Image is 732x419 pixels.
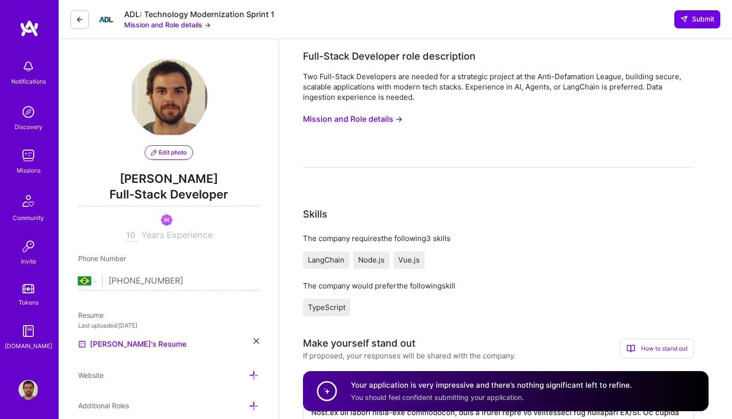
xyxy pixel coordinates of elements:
[78,340,86,348] img: Resume
[680,14,714,24] span: Submit
[303,281,694,291] div: The company would prefer the following skill
[5,341,52,351] div: [DOMAIN_NAME]
[19,380,38,399] img: User Avatar
[17,165,41,176] div: Missions
[308,255,344,265] span: LangChain
[303,49,475,64] div: Full-Stack Developer role description
[78,172,259,186] span: [PERSON_NAME]
[254,338,259,344] i: icon Close
[78,254,126,263] span: Phone Number
[19,321,38,341] img: guide book
[151,150,157,155] i: icon PencilPurple
[151,148,187,157] span: Edit photo
[19,297,39,308] div: Tokens
[19,237,38,256] img: Invite
[19,146,38,165] img: teamwork
[303,207,327,221] div: Skills
[78,311,104,319] span: Resume
[351,380,632,390] h4: Your application is very impressive and there’s nothing significant left to refine.
[303,351,516,361] div: If proposed, your responses will be shared with the company.
[78,401,129,410] span: Additional Roles
[125,230,137,242] input: XX
[129,59,208,137] img: User Avatar
[78,186,259,206] span: Full-Stack Developer
[161,214,172,226] img: Been on Mission
[11,76,46,87] div: Notifications
[97,10,116,29] img: Company Logo
[303,71,694,102] div: Two Full-Stack Developers are needed for a strategic project at the Anti-Defamation League, build...
[78,371,104,379] span: Website
[108,267,259,295] input: +1 (000) 000-0000
[17,189,40,213] img: Community
[303,233,694,243] div: The company requires the following 3 skills
[398,255,420,265] span: Vue.js
[124,20,211,30] button: Mission and Role details →
[76,16,84,23] i: icon LeftArrowDark
[13,213,44,223] div: Community
[145,145,193,160] button: Edit photo
[16,380,41,399] a: User Avatar
[19,57,38,76] img: bell
[15,122,43,132] div: Discovery
[78,338,187,350] a: [PERSON_NAME]'s Resume
[20,20,39,37] img: logo
[358,255,385,265] span: Node.js
[303,336,415,351] div: Make yourself stand out
[308,303,345,312] span: TypeScript
[141,230,213,240] span: Years Experience
[78,320,259,331] div: Last uploaded: [DATE]
[19,102,38,122] img: discovery
[680,15,688,23] i: icon SendLight
[22,284,34,293] img: tokens
[351,393,524,401] span: You should feel confident submitting your application.
[21,256,36,266] div: Invite
[303,110,403,128] button: Mission and Role details →
[626,344,635,353] i: icon BookOpen
[674,10,720,28] button: Submit
[124,9,275,20] div: ADL: Technology Modernization Sprint 1
[620,339,694,358] div: How to stand out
